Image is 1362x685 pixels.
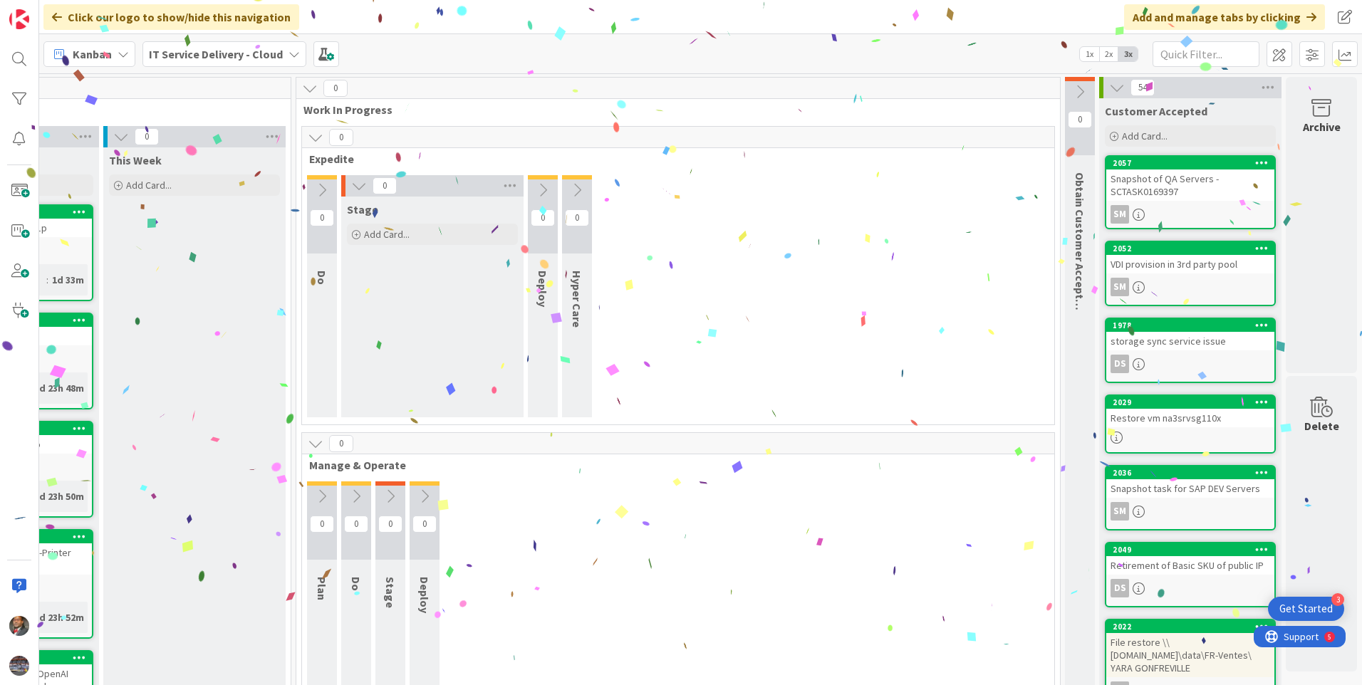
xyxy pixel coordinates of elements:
span: 0 [344,516,368,533]
span: : [46,272,48,288]
a: 2057Snapshot of QA Servers -SCTASK0169397SM [1105,155,1276,229]
div: Delete [1304,417,1339,434]
div: SM [1106,205,1274,224]
div: Archive [1303,118,1341,135]
img: DP [9,616,29,636]
span: 0 [310,516,334,533]
div: Open Get Started checklist, remaining modules: 3 [1268,597,1344,621]
span: 0 [323,80,348,97]
span: 0 [531,209,555,226]
div: SM [1106,278,1274,296]
b: IT Service Delivery - Cloud [149,47,283,61]
span: Deploy [536,271,550,307]
div: 2049 [1106,543,1274,556]
div: 1d 33m [48,272,88,288]
div: SM [1106,502,1274,521]
img: Visit kanbanzone.com [9,9,29,29]
div: 2029 [1106,396,1274,409]
span: 54 [1130,79,1155,96]
div: Add and manage tabs by clicking [1124,4,1325,30]
span: 0 [329,435,353,452]
span: Obtain Customer Acceptance [1073,172,1087,324]
span: Add Card... [1122,130,1168,142]
span: Kanban [73,46,112,63]
span: Do [315,271,329,285]
div: DS [1106,355,1274,373]
div: 2052VDI provision in 3rd party pool [1106,242,1274,273]
div: Snapshot task for SAP DEV Servers [1106,479,1274,498]
div: 3 [1331,593,1344,606]
div: 2049 [1113,545,1274,555]
span: Support [30,2,65,19]
input: Quick Filter... [1153,41,1259,67]
div: 1d 23h 52m [31,610,88,625]
span: 0 [1068,111,1092,128]
div: storage sync service issue [1106,332,1274,350]
span: Deploy [417,577,432,613]
div: 1978 [1113,320,1274,330]
div: 2057 [1113,158,1274,168]
a: 2052VDI provision in 3rd party poolSM [1105,241,1276,306]
div: 2022File restore \\[DOMAIN_NAME]\data\FR-Ventes\ YARA GONFREVILLE [1106,620,1274,677]
div: 2057 [1106,157,1274,169]
div: 2052 [1113,244,1274,253]
div: VDI provision in 3rd party pool [1106,255,1274,273]
span: 0 [135,128,159,145]
img: avatar [9,656,29,676]
span: This Week [109,153,162,167]
span: 0 [378,516,402,533]
span: Do [349,577,363,591]
div: 2036 [1106,466,1274,479]
span: 0 [412,516,437,533]
div: DS [1111,355,1129,373]
span: 0 [329,129,353,146]
span: Hyper Care [570,271,584,328]
div: 1978storage sync service issue [1106,319,1274,350]
span: Stage [347,202,378,216]
div: 2029Restore vm na3srvsg110x [1106,396,1274,427]
div: Snapshot of QA Servers -SCTASK0169397 [1106,169,1274,201]
div: SM [1111,502,1129,521]
a: 2049Retirement of Basic SKU of public IPDS [1105,542,1276,607]
div: 1d 23h 50m [31,488,88,504]
div: 2057Snapshot of QA Servers -SCTASK0169397 [1106,157,1274,201]
span: Stage [383,577,397,608]
span: Add Card... [126,179,172,192]
div: 2036Snapshot task for SAP DEV Servers [1106,466,1274,498]
div: 2022 [1113,622,1274,632]
div: 2049Retirement of Basic SKU of public IP [1106,543,1274,575]
span: 0 [565,209,589,226]
a: 1978storage sync service issueDS [1105,318,1276,383]
div: DS [1111,579,1129,597]
div: 1d 23h 48m [31,380,88,396]
div: File restore \\[DOMAIN_NAME]\data\FR-Ventes\ YARA GONFREVILLE [1106,633,1274,677]
span: 3x [1118,47,1138,61]
span: Manage & Operate [309,458,1036,472]
div: 2029 [1113,397,1274,407]
span: Add Card... [364,228,410,241]
span: Customer Accepted [1105,104,1207,118]
div: Retirement of Basic SKU of public IP [1106,556,1274,575]
div: 5 [74,6,78,17]
span: 1x [1080,47,1099,61]
div: 2052 [1106,242,1274,255]
span: 2x [1099,47,1118,61]
div: Get Started [1279,602,1333,616]
div: Restore vm na3srvsg110x [1106,409,1274,427]
div: 2022 [1106,620,1274,633]
div: Click our logo to show/hide this navigation [43,4,299,30]
span: 0 [310,209,334,226]
a: 2036Snapshot task for SAP DEV ServersSM [1105,465,1276,530]
div: 1978 [1106,319,1274,332]
a: 2029Restore vm na3srvsg110x [1105,394,1276,454]
div: SM [1111,205,1129,224]
span: 0 [373,177,397,194]
span: Expedite [309,152,1036,166]
div: DS [1106,579,1274,597]
div: 2036 [1113,468,1274,478]
span: Work In Progress [303,103,1042,117]
div: SM [1111,278,1129,296]
span: Plan [315,577,329,600]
